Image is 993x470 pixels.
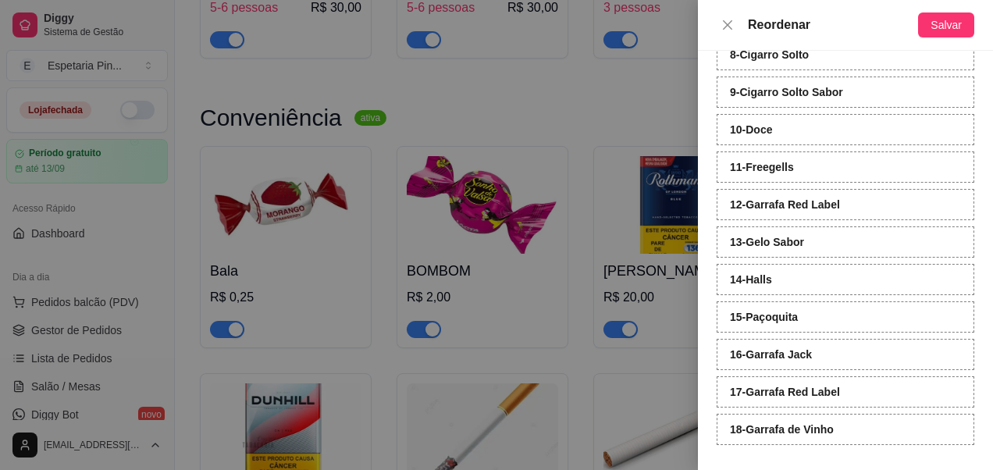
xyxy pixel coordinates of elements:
[730,423,834,436] strong: 18 - Garrafa de Vinho
[730,273,772,286] strong: 14 - Halls
[918,12,974,37] button: Salvar
[730,386,840,398] strong: 17 - Garrafa Red Label
[717,18,739,33] button: Close
[730,236,804,248] strong: 13 - Gelo Sabor
[931,16,962,34] span: Salvar
[730,348,812,361] strong: 16 - Garrafa Jack
[730,161,794,173] strong: 11 - Freegells
[730,48,809,61] strong: 8 - Cigarro Solto
[748,16,918,34] div: Reordenar
[730,86,843,98] strong: 9 - Cigarro Solto Sabor
[721,19,734,31] span: close
[730,311,798,323] strong: 15 - Paçoquita
[730,123,772,136] strong: 10 - Doce
[730,198,840,211] strong: 12 - Garrafa Red Label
